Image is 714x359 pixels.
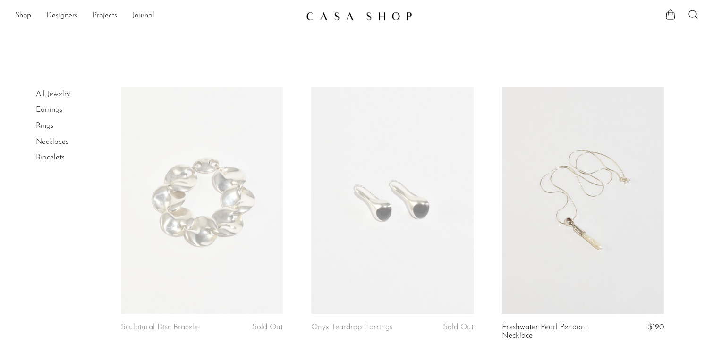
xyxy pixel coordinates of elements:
a: Onyx Teardrop Earrings [311,323,392,332]
a: Sculptural Disc Bracelet [121,323,200,332]
a: Projects [93,10,117,22]
a: Designers [46,10,77,22]
a: Necklaces [36,138,68,146]
a: Freshwater Pearl Pendant Necklace [502,323,610,341]
a: Bracelets [36,154,65,161]
a: Rings [36,122,53,130]
a: Earrings [36,106,62,114]
ul: NEW HEADER MENU [15,8,298,24]
span: Sold Out [443,323,474,331]
a: All Jewelry [36,91,70,98]
span: $190 [648,323,664,331]
nav: Desktop navigation [15,8,298,24]
a: Shop [15,10,31,22]
a: Journal [132,10,154,22]
span: Sold Out [252,323,283,331]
